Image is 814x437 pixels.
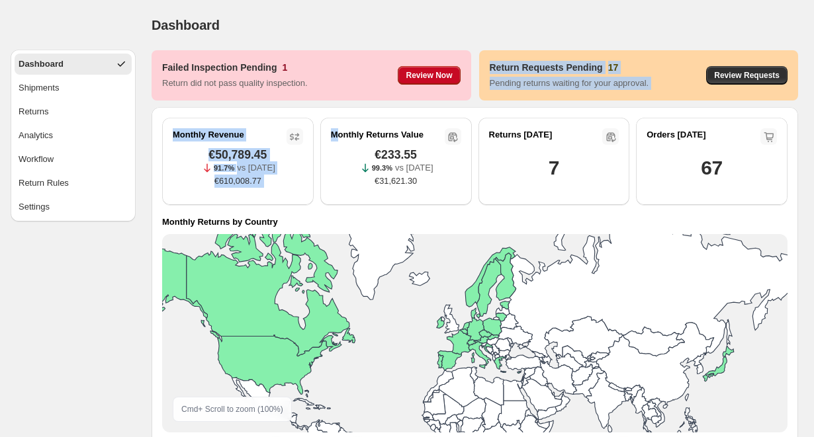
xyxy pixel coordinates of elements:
span: €233.55 [375,148,417,161]
button: Settings [15,196,132,218]
span: Returns [19,105,49,118]
span: Settings [19,200,50,214]
span: €610,008.77 [214,175,261,188]
span: €50,789.45 [208,148,267,161]
span: Workflow [19,153,54,166]
span: 99.3% [372,164,392,172]
span: Dashboard [152,18,220,32]
h2: Returns [DATE] [489,128,553,141]
h2: Monthly Revenue [173,128,244,141]
span: Shipments [19,81,59,95]
button: Analytics [15,125,132,146]
h1: 7 [549,155,559,181]
span: Analytics [19,129,53,142]
button: Review Requests [706,66,788,85]
span: €31,621.30 [375,175,417,188]
p: vs [DATE] [395,161,433,175]
h3: Failed Inspection Pending [162,61,277,74]
button: Returns [15,101,132,122]
button: Dashboard [15,54,132,75]
p: vs [DATE] [237,161,275,175]
button: Workflow [15,149,132,170]
h3: 1 [282,61,287,74]
h2: Monthly Returns Value [331,128,424,141]
span: Return Rules [19,177,69,190]
span: Review Requests [714,70,780,81]
button: Return Rules [15,173,132,194]
span: Review Now [406,70,452,81]
button: Review Now [398,66,460,85]
span: 91.7% [214,164,234,172]
p: Return did not pass quality inspection. [162,77,308,90]
h2: Orders [DATE] [647,128,705,141]
h3: 17 [608,61,619,74]
div: Cmd + Scroll to zoom ( 100 %) [173,397,292,422]
button: Shipments [15,77,132,99]
span: Dashboard [19,58,64,71]
h4: Monthly Returns by Country [162,216,278,229]
p: Pending returns waiting for your approval. [490,77,649,90]
h1: 67 [701,155,723,181]
h3: Return Requests Pending [490,61,603,74]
